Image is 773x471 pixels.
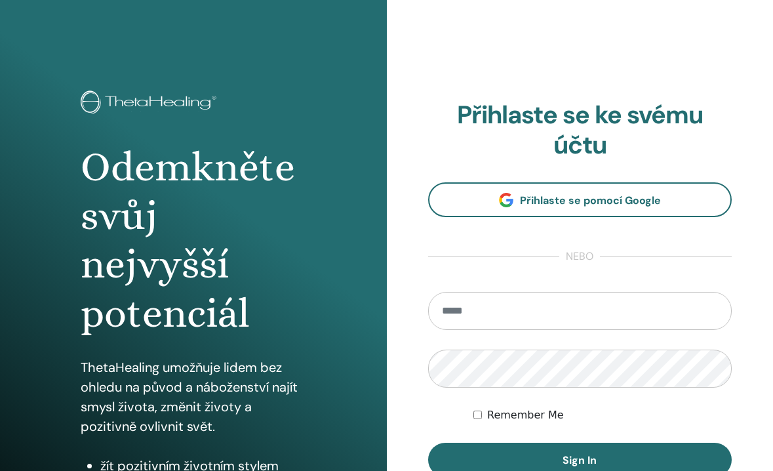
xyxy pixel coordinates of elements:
[473,407,732,423] div: Keep me authenticated indefinitely or until I manually logout
[81,143,306,338] h1: Odemkněte svůj nejvyšší potenciál
[428,182,732,217] a: Přihlaste se pomocí Google
[563,453,597,467] span: Sign In
[428,100,732,160] h2: Přihlaste se ke svému účtu
[81,358,306,436] p: ThetaHealing umožňuje lidem bez ohledu na původ a náboženství najít smysl života, změnit životy a...
[487,407,564,423] label: Remember Me
[520,194,661,207] span: Přihlaste se pomocí Google
[559,249,600,264] span: nebo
